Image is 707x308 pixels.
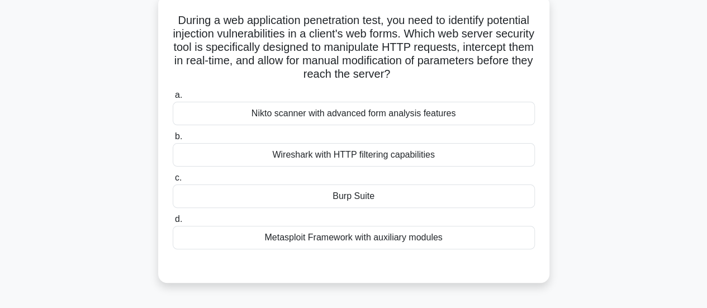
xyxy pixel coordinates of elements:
div: Burp Suite [173,184,535,208]
span: d. [175,214,182,224]
div: Wireshark with HTTP filtering capabilities [173,143,535,167]
span: a. [175,90,182,99]
h5: During a web application penetration test, you need to identify potential injection vulnerabiliti... [172,13,536,82]
span: b. [175,131,182,141]
span: c. [175,173,182,182]
div: Metasploit Framework with auxiliary modules [173,226,535,249]
div: Nikto scanner with advanced form analysis features [173,102,535,125]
